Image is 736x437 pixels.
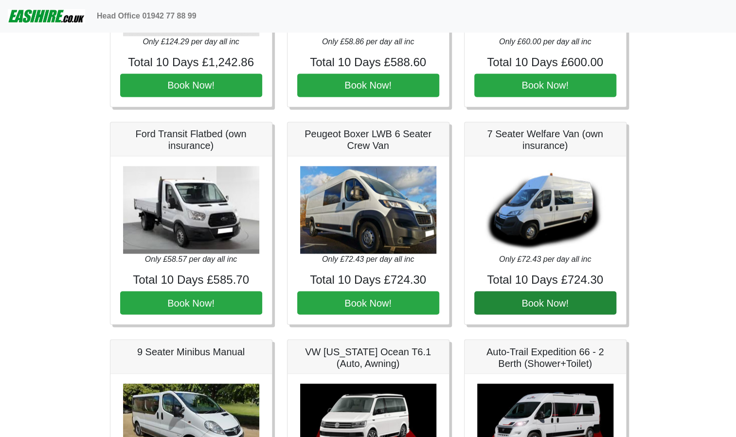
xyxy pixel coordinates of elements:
[123,166,259,254] img: Ford Transit Flatbed (own insurance)
[143,37,239,46] i: Only £124.29 per day all inc
[297,128,439,151] h5: Peugeot Boxer LWB 6 Seater Crew Van
[120,128,262,151] h5: Ford Transit Flatbed (own insurance)
[120,273,262,287] h4: Total 10 Days £585.70
[477,166,613,254] img: 7 Seater Welfare Van (own insurance)
[97,12,197,20] b: Head Office 01942 77 88 99
[145,255,237,263] i: Only £58.57 per day all inc
[322,37,414,46] i: Only £58.86 per day all inc
[474,273,616,287] h4: Total 10 Days £724.30
[120,73,262,97] button: Book Now!
[499,255,591,263] i: Only £72.43 per day all inc
[474,73,616,97] button: Book Now!
[297,346,439,369] h5: VW [US_STATE] Ocean T6.1 (Auto, Awning)
[297,291,439,314] button: Book Now!
[499,37,591,46] i: Only £60.00 per day all inc
[120,55,262,70] h4: Total 10 Days £1,242.86
[474,291,616,314] button: Book Now!
[300,166,436,254] img: Peugeot Boxer LWB 6 Seater Crew Van
[93,6,200,26] a: Head Office 01942 77 88 99
[322,255,414,263] i: Only £72.43 per day all inc
[297,73,439,97] button: Book Now!
[120,291,262,314] button: Book Now!
[297,273,439,287] h4: Total 10 Days £724.30
[297,55,439,70] h4: Total 10 Days £588.60
[474,346,616,369] h5: Auto-Trail Expedition 66 - 2 Berth (Shower+Toilet)
[8,6,85,26] img: easihire_logo_small.png
[474,128,616,151] h5: 7 Seater Welfare Van (own insurance)
[474,55,616,70] h4: Total 10 Days £600.00
[120,346,262,357] h5: 9 Seater Minibus Manual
